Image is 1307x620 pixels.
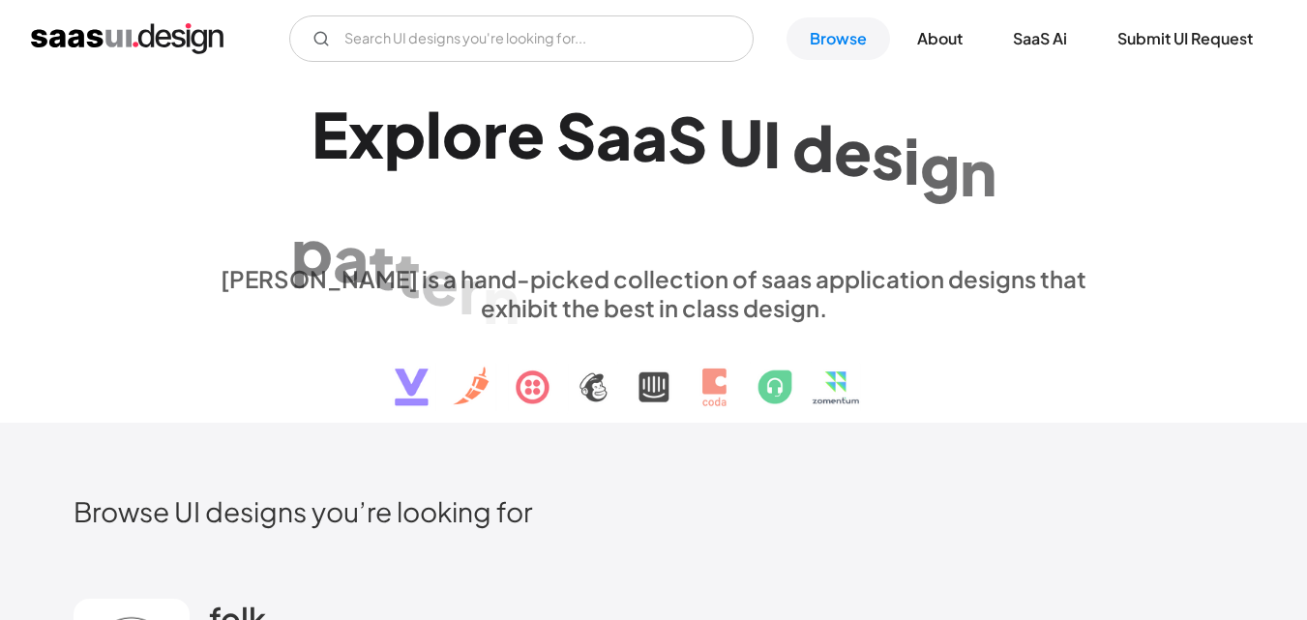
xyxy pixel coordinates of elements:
[792,110,834,185] div: d
[960,134,996,209] div: n
[787,17,890,60] a: Browse
[209,264,1099,322] div: [PERSON_NAME] is a hand-picked collection of saas application designs that exhibit the best in cl...
[483,262,520,337] div: n
[483,97,507,171] div: r
[763,106,781,181] div: I
[312,97,348,171] div: E
[1094,17,1276,60] a: Submit UI Request
[421,245,459,319] div: e
[507,97,545,171] div: e
[426,97,442,171] div: l
[442,97,483,171] div: o
[395,236,421,310] div: t
[904,123,920,197] div: i
[872,118,904,192] div: s
[333,221,369,296] div: a
[990,17,1090,60] a: SaaS Ai
[74,494,1234,528] h2: Browse UI designs you’re looking for
[289,15,754,62] form: Email Form
[459,253,483,328] div: r
[596,98,632,172] div: a
[369,228,395,303] div: t
[348,97,384,171] div: x
[632,100,668,174] div: a
[31,23,223,54] a: home
[384,97,426,171] div: p
[894,17,986,60] a: About
[719,103,763,178] div: U
[556,97,596,171] div: S
[289,15,754,62] input: Search UI designs you're looking for...
[209,97,1099,246] h1: Explore SaaS UI design patterns & interactions.
[668,102,707,176] div: S
[361,322,947,423] img: text, icon, saas logo
[920,129,960,203] div: g
[834,114,872,189] div: e
[291,215,333,289] div: p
